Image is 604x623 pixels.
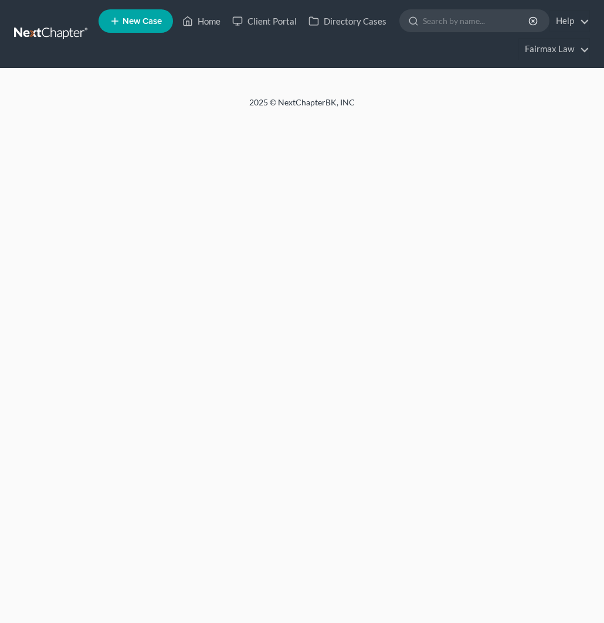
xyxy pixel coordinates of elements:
a: Client Portal [226,11,303,32]
input: Search by name... [423,10,530,32]
div: 2025 © NextChapterBK, INC [21,97,583,118]
span: New Case [123,17,162,26]
a: Help [550,11,589,32]
a: Directory Cases [303,11,392,32]
a: Home [177,11,226,32]
a: Fairmax Law [519,39,589,60]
